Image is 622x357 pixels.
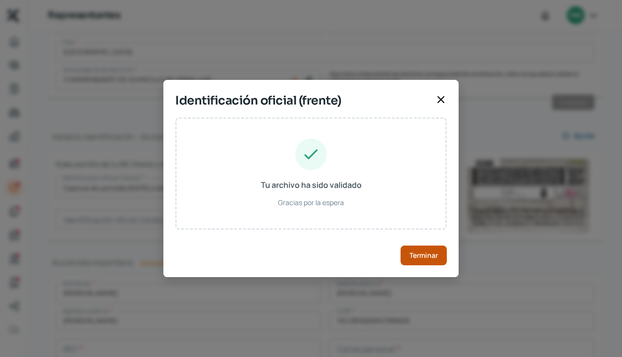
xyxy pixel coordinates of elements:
span: Terminar [409,252,438,259]
span: Gracias por la espera [278,196,344,209]
button: Terminar [401,246,447,265]
img: Tu archivo ha sido validado [295,139,327,170]
span: Identificación oficial (frente) [175,92,431,109]
span: Tu archivo ha sido validado [261,178,362,192]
